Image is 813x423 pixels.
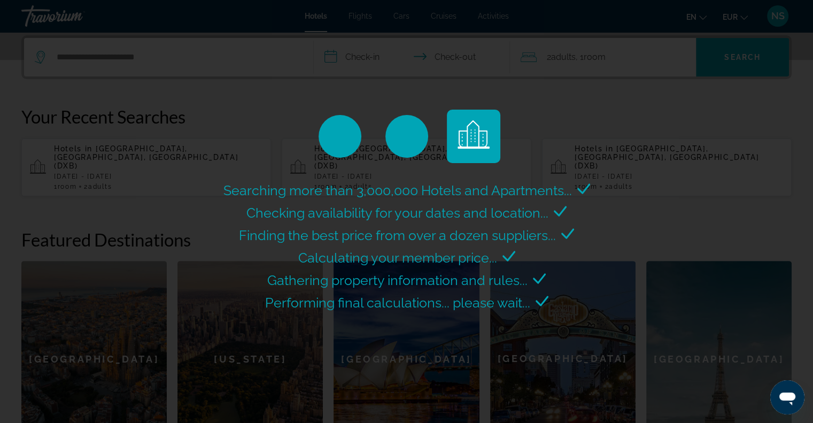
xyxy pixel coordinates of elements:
span: Calculating your member price... [298,250,497,266]
span: Checking availability for your dates and location... [246,205,548,221]
span: Searching more than 3,000,000 Hotels and Apartments... [223,182,572,198]
span: Finding the best price from over a dozen suppliers... [239,227,556,243]
span: Performing final calculations... please wait... [265,295,530,311]
span: Gathering property information and rules... [267,272,528,288]
iframe: Кнопка запуска окна обмена сообщениями [770,380,804,414]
